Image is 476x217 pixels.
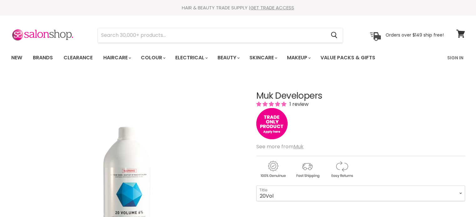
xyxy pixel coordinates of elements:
a: Muk [294,143,304,150]
a: Makeup [282,51,315,64]
img: returns.gif [325,160,358,179]
a: Brands [28,51,58,64]
a: Value Packs & Gifts [316,51,380,64]
div: HAIR & BEAUTY TRADE SUPPLY | [3,5,473,11]
button: Search [326,28,343,42]
a: GET TRADE ACCESS [250,4,294,11]
ul: Main menu [7,49,412,67]
a: New [7,51,27,64]
a: Electrical [171,51,212,64]
a: Beauty [213,51,243,64]
a: Colour [136,51,169,64]
nav: Main [3,49,473,67]
a: Sign In [443,51,467,64]
a: Haircare [99,51,135,64]
span: See more from [256,143,304,150]
a: Clearance [59,51,97,64]
a: Skincare [245,51,281,64]
img: genuine.gif [256,160,289,179]
p: Orders over $149 ship free! [386,32,444,38]
h1: Muk Developers [256,91,465,101]
span: 5.00 stars [256,101,288,108]
img: shipping.gif [291,160,324,179]
span: 1 review [288,101,309,108]
img: tradeonly_small.jpg [256,108,288,139]
form: Product [98,28,343,43]
input: Search [98,28,326,42]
